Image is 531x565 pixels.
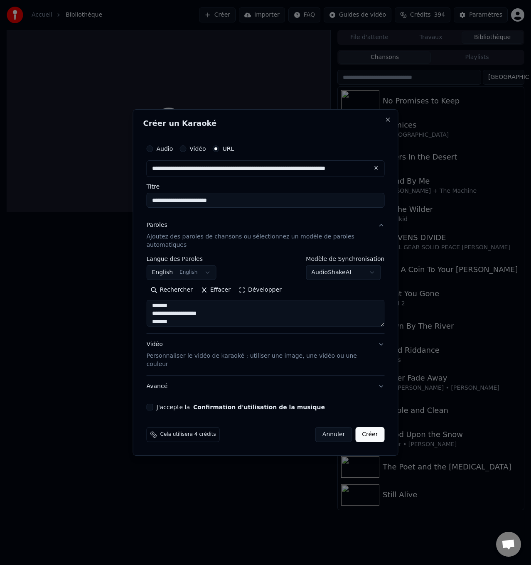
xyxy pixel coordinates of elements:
[157,146,173,152] label: Audio
[223,146,234,152] label: URL
[157,404,325,410] label: J'accepte la
[147,214,385,256] button: ParolesAjoutez des paroles de chansons ou sélectionnez un modèle de paroles automatiques
[147,340,371,368] div: Vidéo
[306,256,384,262] label: Modèle de Synchronisation
[235,283,286,297] button: Développer
[147,233,371,249] p: Ajoutez des paroles de chansons ou sélectionnez un modèle de paroles automatiques
[147,352,371,368] p: Personnaliser le vidéo de karaoké : utiliser une image, une vidéo ou une couleur
[147,334,385,375] button: VidéoPersonnaliser le vidéo de karaoké : utiliser une image, une vidéo ou une couleur
[355,427,384,442] button: Créer
[143,120,388,127] h2: Créer un Karaoké
[147,376,385,397] button: Avancé
[197,283,235,297] button: Effacer
[147,221,167,229] div: Paroles
[315,427,352,442] button: Annuler
[147,256,216,262] label: Langue des Paroles
[193,404,325,410] button: J'accepte la
[189,146,206,152] label: Vidéo
[147,283,197,297] button: Rechercher
[147,184,385,189] label: Titre
[160,431,216,438] span: Cela utilisera 4 crédits
[147,256,385,333] div: ParolesAjoutez des paroles de chansons ou sélectionnez un modèle de paroles automatiques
